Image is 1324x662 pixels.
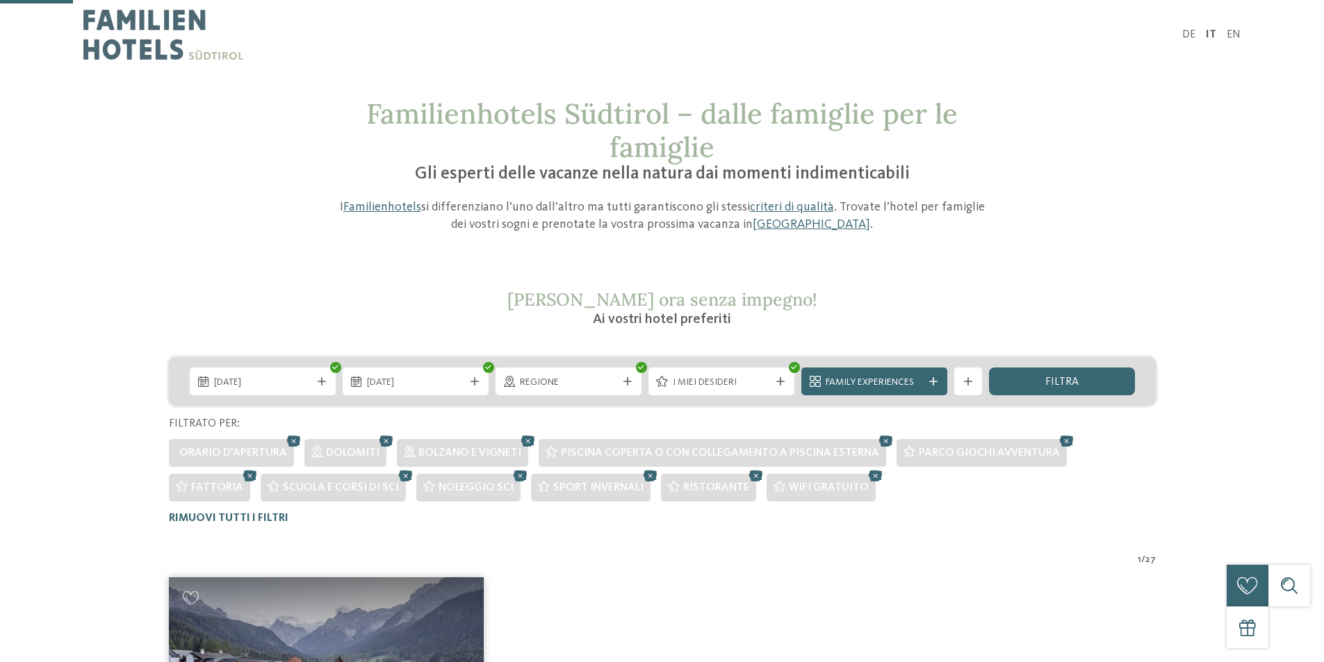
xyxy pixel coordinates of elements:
[1182,29,1195,40] a: DE
[214,376,311,390] span: [DATE]
[169,418,240,429] span: Filtrato per:
[415,165,910,183] span: Gli esperti delle vacanze nella natura dai momenti indimenticabili
[1227,29,1241,40] a: EN
[1206,29,1216,40] a: IT
[919,447,1060,458] span: Parco giochi avventura
[826,376,923,390] span: Family Experiences
[367,376,464,390] span: [DATE]
[507,288,817,311] span: [PERSON_NAME] ora senza impegno!
[283,482,399,493] span: Scuola e corsi di sci
[1138,553,1141,567] span: 1
[332,199,992,233] p: I si differenziano l’uno dall’altro ma tutti garantiscono gli stessi . Trovate l’hotel per famigl...
[673,376,770,390] span: I miei desideri
[179,447,287,458] span: Orario d'apertura
[683,482,749,493] span: Ristorante
[593,313,731,326] span: Ai vostri hotel preferiti
[561,447,879,458] span: Piscina coperta o con collegamento a piscina esterna
[343,201,421,213] a: Familienhotels
[1045,376,1079,388] span: filtra
[191,482,243,493] span: Fattoria
[366,96,958,165] span: Familienhotels Südtirol – dalle famiglie per le famiglie
[750,201,834,213] a: criteri di qualità
[789,482,869,493] span: WiFi gratuito
[753,218,870,231] a: [GEOGRAPHIC_DATA]
[439,482,514,493] span: Noleggio sci
[1145,553,1156,567] span: 27
[520,376,617,390] span: Regione
[418,447,521,458] span: Bolzano e vigneti
[1141,553,1145,567] span: /
[326,447,379,458] span: Dolomiti
[169,513,288,524] span: Rimuovi tutti i filtri
[553,482,644,493] span: Sport invernali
